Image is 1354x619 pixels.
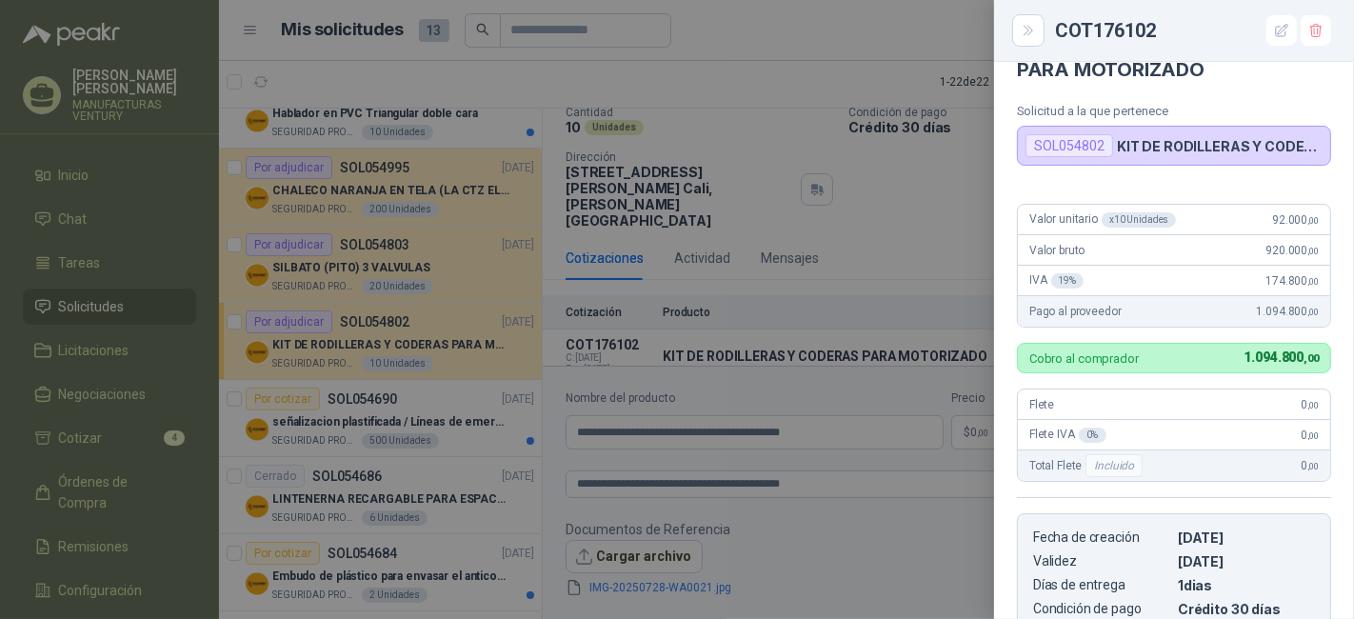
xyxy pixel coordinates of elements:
[1302,398,1319,411] span: 0
[1017,104,1331,118] p: Solicitud a la que pertenece
[1265,274,1319,288] span: 174.800
[1025,134,1113,157] div: SOL054802
[1033,553,1170,569] p: Validez
[1178,601,1315,617] p: Crédito 30 días
[1307,246,1319,256] span: ,00
[1307,307,1319,317] span: ,00
[1307,276,1319,287] span: ,00
[1307,430,1319,441] span: ,00
[1033,529,1170,546] p: Fecha de creación
[1055,15,1331,46] div: COT176102
[1029,398,1054,411] span: Flete
[1178,577,1315,593] p: 1 dias
[1307,400,1319,410] span: ,00
[1029,273,1084,289] span: IVA
[1302,429,1319,442] span: 0
[1178,529,1315,546] p: [DATE]
[1244,349,1319,365] span: 1.094.800
[1302,459,1319,472] span: 0
[1304,352,1319,365] span: ,00
[1029,352,1139,365] p: Cobro al comprador
[1117,138,1323,154] p: KIT DE RODILLERAS Y CODERAS PARA MOTORIZADO
[1307,461,1319,471] span: ,00
[1029,244,1085,257] span: Valor bruto
[1029,212,1176,228] span: Valor unitario
[1079,428,1106,443] div: 0 %
[1029,428,1106,443] span: Flete IVA
[1102,212,1176,228] div: x 10 Unidades
[1029,454,1146,477] span: Total Flete
[1017,19,1040,42] button: Close
[1029,305,1122,318] span: Pago al proveedor
[1257,305,1319,318] span: 1.094.800
[1033,577,1170,593] p: Días de entrega
[1051,273,1085,289] div: 19 %
[1178,553,1315,569] p: [DATE]
[1272,213,1319,227] span: 92.000
[1033,601,1170,617] p: Condición de pago
[1307,215,1319,226] span: ,00
[1085,454,1143,477] div: Incluido
[1265,244,1319,257] span: 920.000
